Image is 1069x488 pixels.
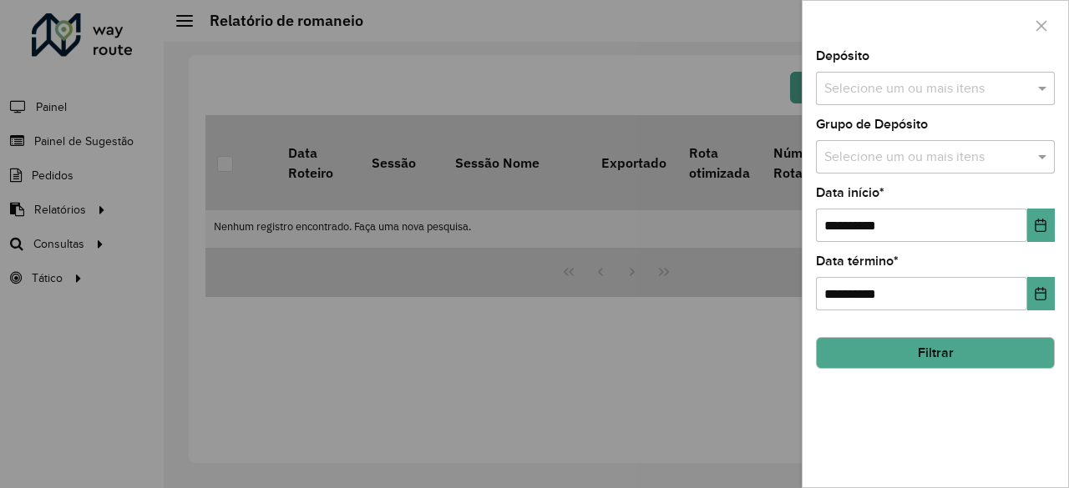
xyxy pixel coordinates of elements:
[816,183,884,203] label: Data início
[816,337,1055,369] button: Filtrar
[1027,277,1055,310] button: Choose Date
[816,251,899,271] label: Data término
[816,46,869,66] label: Depósito
[816,114,928,134] label: Grupo de Depósito
[1027,209,1055,242] button: Choose Date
